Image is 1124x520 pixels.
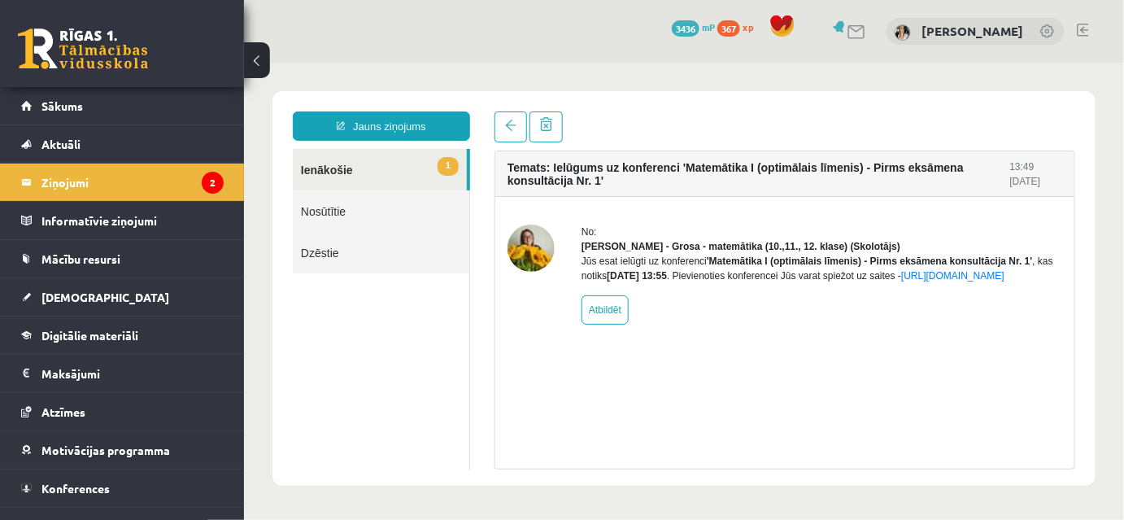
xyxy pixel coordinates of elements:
[21,393,224,430] a: Atzīmes
[49,49,226,78] a: Jauns ziņojums
[21,240,224,277] a: Mācību resursi
[21,431,224,469] a: Motivācijas programma
[21,278,224,316] a: [DEMOGRAPHIC_DATA]
[338,162,818,177] div: No:
[194,94,215,113] span: 1
[41,98,83,113] span: Sākums
[717,20,740,37] span: 367
[21,355,224,392] a: Maksājumi
[18,28,148,69] a: Rīgas 1. Tālmācības vidusskola
[766,97,818,126] div: 13:49 [DATE]
[21,317,224,354] a: Digitālie materiāli
[743,20,753,33] span: xp
[41,355,224,392] legend: Maksājumi
[672,20,715,33] a: 3436 mP
[702,20,715,33] span: mP
[717,20,761,33] a: 367 xp
[41,443,170,457] span: Motivācijas programma
[49,169,225,211] a: Dzēstie
[49,86,223,128] a: 1Ienākošie
[41,251,120,266] span: Mācību resursi
[49,128,225,169] a: Nosūtītie
[41,164,224,201] legend: Ziņojumi
[41,481,110,496] span: Konferences
[41,202,224,239] legend: Informatīvie ziņojumi
[41,404,85,419] span: Atzīmes
[895,24,911,41] img: Arta Kalniņa
[21,125,224,163] a: Aktuāli
[41,328,138,343] span: Digitālie materiāli
[41,290,169,304] span: [DEMOGRAPHIC_DATA]
[21,202,224,239] a: Informatīvie ziņojumi
[21,164,224,201] a: Ziņojumi2
[672,20,699,37] span: 3436
[21,470,224,507] a: Konferences
[657,208,760,219] a: [URL][DOMAIN_NAME]
[264,162,311,209] img: Laima Tukāne - Grosa - matemātika (10.,11., 12. klase)
[338,178,656,190] strong: [PERSON_NAME] - Grosa - matemātika (10.,11., 12. klase) (Skolotājs)
[463,193,789,204] b: 'Matemātika I (optimālais līmenis) - Pirms eksāmena konsultācija Nr. 1'
[363,208,423,219] b: [DATE] 13:55
[338,233,385,262] a: Atbildēt
[921,23,1023,39] a: [PERSON_NAME]
[41,137,81,151] span: Aktuāli
[264,98,766,125] h4: Temats: Ielūgums uz konferenci 'Matemātika I (optimālais līmenis) - Pirms eksāmena konsultācija N...
[21,87,224,125] a: Sākums
[202,172,224,194] i: 2
[338,191,818,221] div: Jūs esat ielūgti uz konferenci , kas notiks . Pievienoties konferencei Jūs varat spiežot uz saites -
